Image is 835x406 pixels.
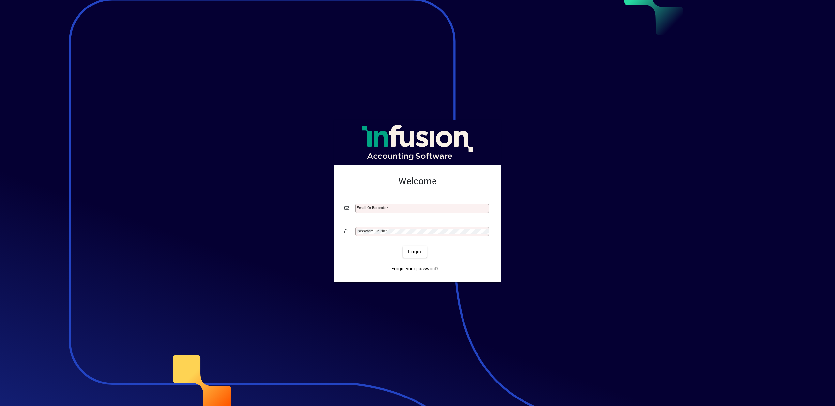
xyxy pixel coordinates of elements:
[344,176,491,187] h2: Welcome
[408,248,421,255] span: Login
[357,205,386,210] mat-label: Email or Barcode
[357,229,385,233] mat-label: Password or Pin
[403,246,427,258] button: Login
[391,265,439,272] span: Forgot your password?
[389,263,441,275] a: Forgot your password?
